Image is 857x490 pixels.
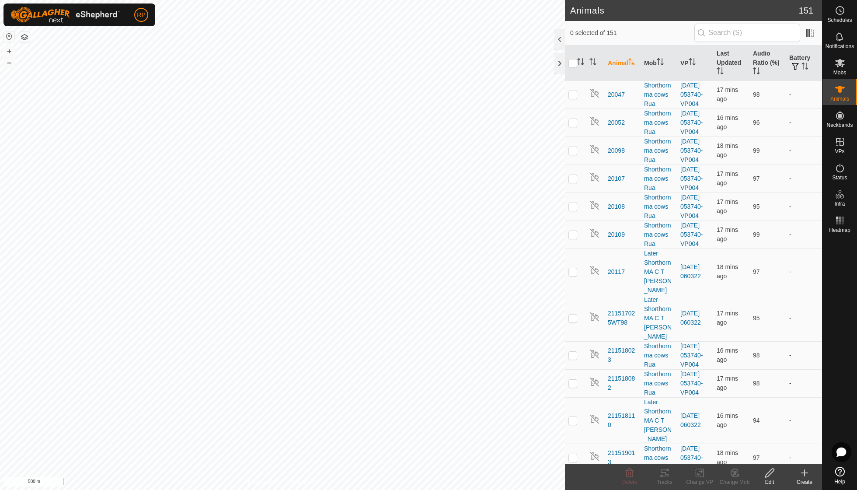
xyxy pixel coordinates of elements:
img: Gallagher Logo [10,7,120,23]
h2: Animals [570,5,799,16]
td: - [786,80,822,108]
span: Heatmap [829,227,850,233]
div: Shorthorn ma cows Rua [644,137,673,164]
p-sorticon: Activate to sort [689,59,696,66]
img: returning off [589,451,600,462]
span: 211517025WT98 [608,309,637,327]
td: - [786,136,822,164]
a: [DATE] 053740-VP004 [680,445,703,470]
span: 27 Aug 2025 at 5:23 AM [717,449,738,465]
td: - [786,444,822,472]
span: Help [834,479,845,484]
img: returning off [589,200,600,210]
div: Later Shorthorn MA C T [PERSON_NAME] [644,398,673,444]
span: Animals [830,96,849,101]
div: Change VP [682,478,717,486]
p-sorticon: Activate to sort [801,64,808,71]
td: - [786,248,822,295]
div: Later Shorthorn MA C T [PERSON_NAME] [644,249,673,295]
span: 20107 [608,174,625,183]
div: Shorthorn ma cows Rua [644,193,673,220]
th: Last Updated [713,45,749,81]
span: 98 [753,352,760,359]
span: 20108 [608,202,625,211]
span: 151 [799,4,813,17]
th: Mob [641,45,677,81]
span: 99 [753,231,760,238]
span: 98 [753,91,760,98]
th: Animal [604,45,641,81]
span: 211519013 [608,448,637,467]
span: 27 Aug 2025 at 5:25 AM [717,114,738,130]
span: 96 [753,119,760,126]
span: 97 [753,268,760,275]
a: [DATE] 053740-VP004 [680,166,703,191]
span: 97 [753,454,760,461]
p-sorticon: Activate to sort [753,69,760,76]
div: Shorthorn ma cows Rua [644,81,673,108]
a: Privacy Policy [248,479,281,486]
div: Later Shorthorn MA C T [PERSON_NAME] [644,295,673,341]
span: 27 Aug 2025 at 5:24 AM [717,198,738,214]
div: Shorthorn ma cows Rua [644,109,673,136]
button: + [4,46,14,56]
span: 98 [753,380,760,387]
a: [DATE] 053740-VP004 [680,110,703,135]
a: Help [822,463,857,488]
span: 20052 [608,118,625,127]
a: [DATE] 053740-VP004 [680,222,703,247]
span: 27 Aug 2025 at 5:23 AM [717,142,738,158]
button: – [4,57,14,68]
p-sorticon: Activate to sort [657,59,664,66]
img: returning off [589,172,600,182]
p-sorticon: Activate to sort [577,59,584,66]
span: 27 Aug 2025 at 5:24 AM [717,226,738,242]
p-sorticon: Activate to sort [628,59,635,66]
span: 94 [753,417,760,424]
span: Status [832,175,847,180]
td: - [786,192,822,220]
a: [DATE] 060322 [680,412,701,428]
a: [DATE] 060322 [680,310,701,326]
span: 99 [753,147,760,154]
span: 27 Aug 2025 at 5:25 AM [717,347,738,363]
img: returning off [589,349,600,359]
div: Shorthorn ma cows Rua [644,444,673,472]
div: Shorthorn ma cows Rua [644,221,673,248]
a: [DATE] 053740-VP004 [680,82,703,107]
span: 211518023 [608,346,637,364]
span: 95 [753,203,760,210]
button: Reset Map [4,31,14,42]
a: [DATE] 053740-VP004 [680,194,703,219]
a: [DATE] 053740-VP004 [680,138,703,163]
div: Shorthorn ma cows Rua [644,165,673,192]
p-sorticon: Activate to sort [717,69,724,76]
img: returning off [589,311,600,322]
img: returning off [589,414,600,424]
span: Neckbands [826,122,853,128]
span: 211518082 [608,374,637,392]
div: Edit [752,478,787,486]
span: 27 Aug 2025 at 5:25 AM [717,412,738,428]
span: 97 [753,175,760,182]
td: - [786,369,822,397]
span: 211518110 [608,411,637,430]
span: 95 [753,315,760,322]
div: Shorthorn ma cows Rua [644,342,673,369]
span: 0 selected of 151 [570,28,694,38]
p-sorticon: Activate to sort [589,59,596,66]
span: Mobs [833,70,846,75]
td: - [786,295,822,341]
div: Change Mob [717,478,752,486]
span: 27 Aug 2025 at 5:24 AM [717,375,738,391]
img: returning off [589,144,600,154]
a: [DATE] 060322 [680,263,701,280]
span: 20117 [608,267,625,276]
img: returning off [589,88,600,98]
th: VP [677,45,713,81]
td: - [786,341,822,369]
span: 27 Aug 2025 at 5:23 AM [717,263,738,280]
img: returning off [589,228,600,238]
span: Infra [834,201,845,206]
div: Tracks [647,478,682,486]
